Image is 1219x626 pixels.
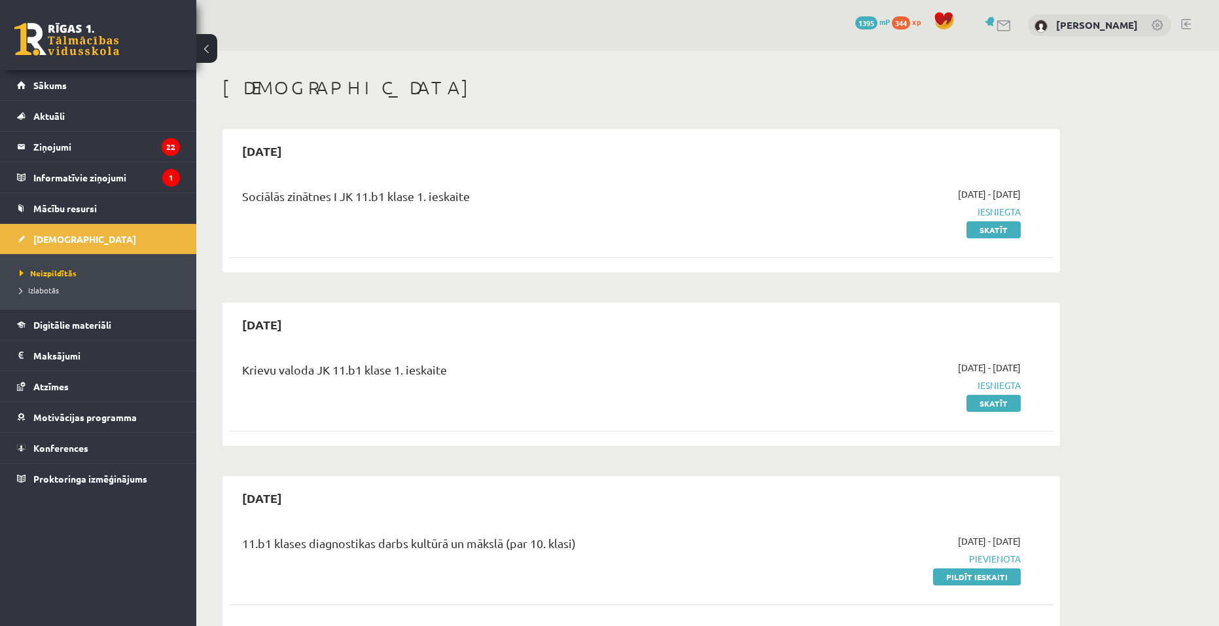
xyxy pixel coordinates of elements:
a: Aktuāli [17,101,180,131]
span: Neizpildītās [20,268,77,278]
legend: Informatīvie ziņojumi [33,162,180,193]
span: Proktoringa izmēģinājums [33,473,147,485]
span: 1395 [855,16,877,29]
a: Proktoringa izmēģinājums [17,464,180,494]
a: Izlabotās [20,284,183,296]
span: 344 [892,16,910,29]
span: [DATE] - [DATE] [958,361,1021,375]
a: Skatīt [966,221,1021,238]
a: [PERSON_NAME] [1056,18,1138,31]
span: Izlabotās [20,285,59,295]
a: Neizpildītās [20,267,183,279]
h1: [DEMOGRAPHIC_DATA] [222,77,1060,99]
span: Digitālie materiāli [33,319,111,331]
a: Mācību resursi [17,193,180,223]
h2: [DATE] [229,136,295,166]
a: Skatīt [966,395,1021,412]
span: Motivācijas programma [33,411,137,423]
span: xp [912,16,921,27]
span: Iesniegta [774,205,1021,219]
img: Normunds Gavrilovs [1034,20,1048,33]
span: [DATE] - [DATE] [958,534,1021,548]
a: 344 xp [892,16,927,27]
div: Krievu valoda JK 11.b1 klase 1. ieskaite [242,361,754,385]
legend: Ziņojumi [33,132,180,162]
a: Digitālie materiāli [17,310,180,340]
a: Atzīmes [17,371,180,401]
a: Konferences [17,433,180,463]
span: Atzīmes [33,380,69,392]
h2: [DATE] [229,483,295,513]
span: Sākums [33,79,67,91]
a: Informatīvie ziņojumi1 [17,162,180,193]
a: [DEMOGRAPHIC_DATA] [17,224,180,254]
i: 1 [162,169,180,187]
span: Konferences [33,442,88,454]
a: Pildīt ieskaiti [933,568,1021,585]
a: Motivācijas programma [17,402,180,432]
a: Ziņojumi22 [17,132,180,162]
a: Sākums [17,70,180,100]
span: [DEMOGRAPHIC_DATA] [33,233,136,245]
span: Pievienota [774,552,1021,566]
span: mP [879,16,890,27]
i: 22 [162,138,180,156]
span: Aktuāli [33,110,65,122]
span: Iesniegta [774,378,1021,392]
a: Rīgas 1. Tālmācības vidusskola [14,23,119,56]
span: Mācību resursi [33,202,97,214]
div: 11.b1 klases diagnostikas darbs kultūrā un mākslā (par 10. klasi) [242,534,754,559]
legend: Maksājumi [33,341,180,371]
h2: [DATE] [229,309,295,340]
a: 1395 mP [855,16,890,27]
a: Maksājumi [17,341,180,371]
div: Sociālās zinātnes I JK 11.b1 klase 1. ieskaite [242,187,754,212]
span: [DATE] - [DATE] [958,187,1021,201]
